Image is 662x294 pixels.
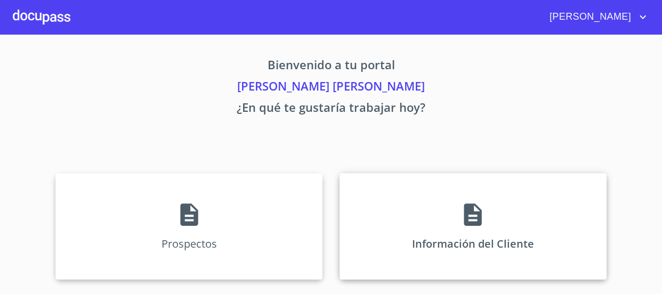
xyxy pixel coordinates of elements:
p: [PERSON_NAME] [PERSON_NAME] [13,77,649,99]
p: Prospectos [162,236,217,251]
span: [PERSON_NAME] [542,9,636,26]
p: Bienvenido a tu portal [13,56,649,77]
button: account of current user [542,9,649,26]
p: ¿En qué te gustaría trabajar hoy? [13,99,649,120]
p: Información del Cliente [412,236,534,251]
